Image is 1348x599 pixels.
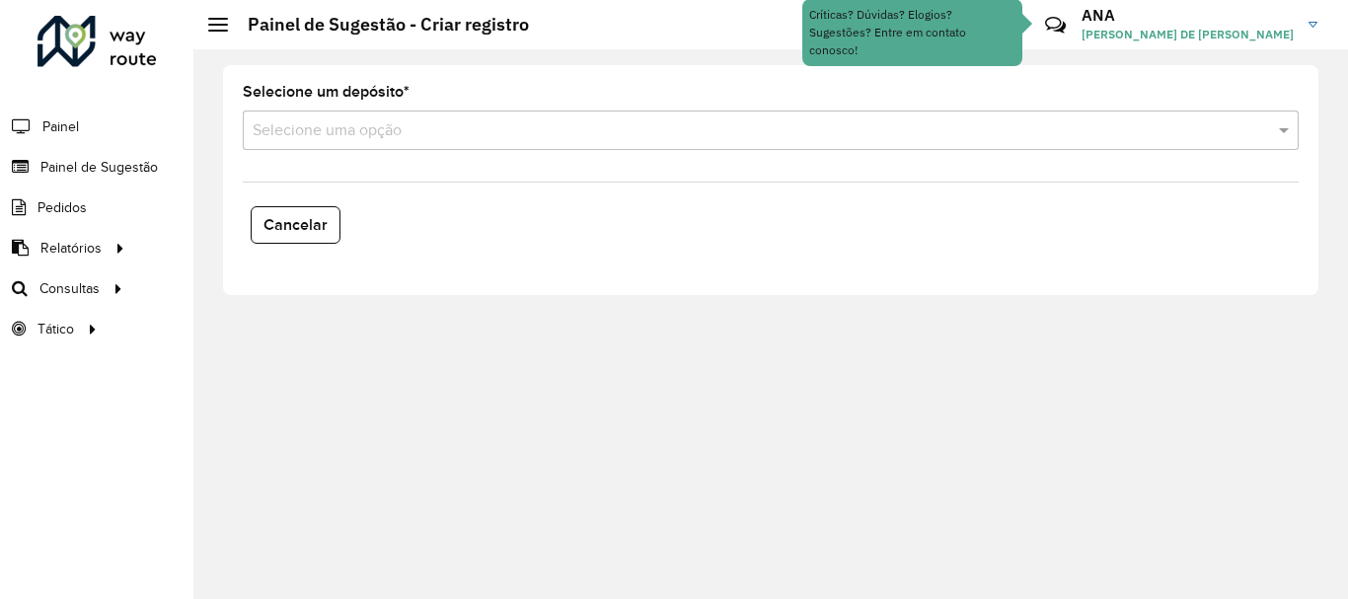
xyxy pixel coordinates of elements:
[37,319,74,339] span: Tático
[42,116,79,137] span: Painel
[1082,6,1294,25] h3: ANA
[1082,26,1294,43] span: [PERSON_NAME] DE [PERSON_NAME]
[228,14,529,36] h2: Painel de Sugestão - Criar registro
[39,278,100,299] span: Consultas
[263,216,328,233] span: Cancelar
[1034,4,1077,46] a: Contato Rápido
[40,238,102,259] span: Relatórios
[40,157,158,178] span: Painel de Sugestão
[243,80,410,104] label: Selecione um depósito
[251,206,340,244] button: Cancelar
[37,197,87,218] span: Pedidos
